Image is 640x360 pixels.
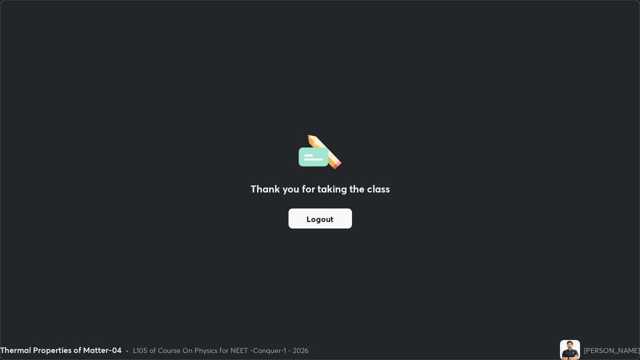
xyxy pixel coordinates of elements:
h2: Thank you for taking the class [250,181,390,196]
div: L105 of Course On Physics for NEET -Conquer-1 - 2026 [133,345,308,355]
div: [PERSON_NAME] [584,345,640,355]
img: 98d66aa6592e4b0fb7560eafe1db0121.jpg [560,340,580,360]
img: offlineFeedback.1438e8b3.svg [298,131,341,169]
div: • [125,345,129,355]
button: Logout [288,208,352,228]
